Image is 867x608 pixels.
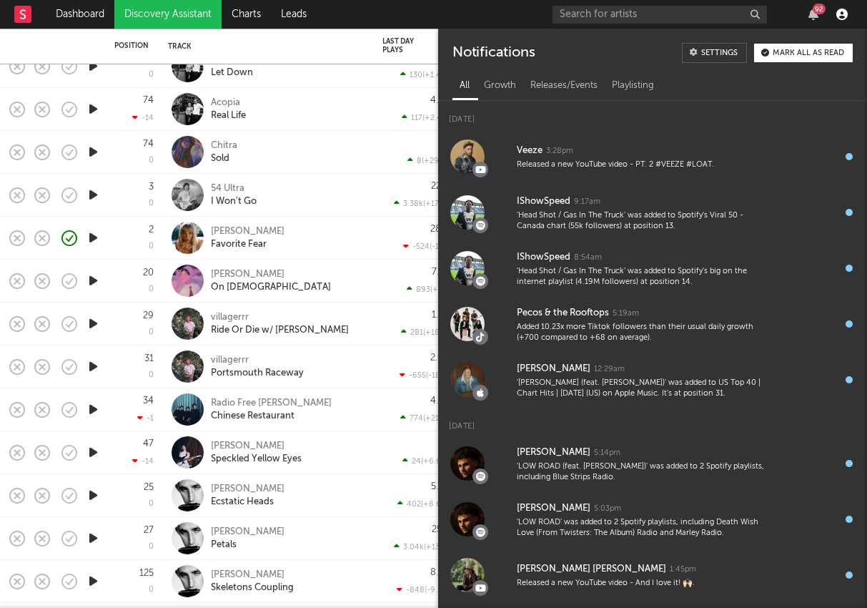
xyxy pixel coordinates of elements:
a: [PERSON_NAME]Petals [211,526,284,551]
a: [PERSON_NAME]12:29am'[PERSON_NAME] (feat. [PERSON_NAME])' was added to US Top 40 | Chart Hits | [... [438,352,867,408]
div: 0 [149,200,154,207]
div: 'Head Shot / Gas In The Truck' was added to Spotify's Viral 50 - Canada chart (55k followers) at ... [517,210,768,232]
div: 25 [144,483,154,492]
div: 'LOW ROAD' was added to 2 Spotify playlists, including Death Wish Love (From Twisters: The Album)... [517,517,768,539]
button: 92 [808,9,818,20]
div: 'LOW ROAD (feat. [PERSON_NAME])' was added to 2 Spotify playlists, including Blue Strips Radio. [517,461,768,484]
div: 8.34k [430,568,454,577]
div: [PERSON_NAME] [517,444,590,461]
div: 4.92k [430,96,454,105]
div: 8:54am [574,252,602,263]
div: 125 [139,569,154,578]
div: Veeze [517,142,543,160]
div: 27 [144,526,154,535]
div: [DATE] [438,408,867,436]
a: [PERSON_NAME]On [DEMOGRAPHIC_DATA] [211,268,331,294]
div: 5:03pm [594,504,621,514]
div: 3 [149,182,154,192]
a: 54 UltraI Won't Go [211,182,257,208]
div: 0 [149,285,154,293]
a: IShowSpeed8:54am'Head Shot / Gas In The Truck' was added to Spotify's big on the internet playlis... [438,240,867,296]
div: 22.4k [431,182,454,191]
div: 0 [149,157,154,165]
a: villagerrrRide Or Die w/ [PERSON_NAME] [211,311,349,337]
div: Real Life [211,109,246,122]
div: villagerrr [211,311,349,324]
div: Chinese Restaurant [211,410,332,423]
div: Ride Or Die w/ [PERSON_NAME] [211,324,349,337]
div: Sold [211,152,237,165]
div: 12:29am [594,364,625,375]
div: 5:19am [613,308,639,319]
div: Speckled Yellow Eyes [211,453,302,466]
div: [DATE] [438,101,867,129]
div: 2.96k [430,353,454,363]
div: 7.75k [432,268,454,277]
div: -524 ( -1.8 % ) [403,242,454,251]
div: -1 [137,413,154,423]
div: 4.38k [430,396,454,406]
div: 74 [143,139,154,149]
div: Radio Free [PERSON_NAME] [211,397,332,410]
div: -14 [132,456,154,466]
div: 29 [143,311,154,320]
div: 3.38k ( +17.8 % ) [394,199,454,208]
div: 893 ( +13 % ) [407,285,454,294]
div: -848 ( -9.23 % ) [397,585,454,594]
a: [PERSON_NAME]Favorite Fear [211,225,284,251]
div: 774 ( +21.4 % ) [400,413,454,423]
div: Playlisting [605,74,661,98]
div: 3.04k ( +13.7 % ) [394,542,454,551]
div: [PERSON_NAME] [211,268,331,281]
a: villagerrrPortsmouth Raceway [211,354,304,380]
a: [PERSON_NAME] [PERSON_NAME]1:45pmReleased a new YouTube video - And I love it! 🙌🏻. [438,547,867,603]
div: Mark all as read [773,49,844,57]
div: 92 [813,4,826,14]
div: 24 ( +6.69 % ) [402,456,454,466]
div: Acopia [211,97,246,109]
a: AcopiaLet Down [211,54,253,79]
a: [PERSON_NAME]5:03pm'LOW ROAD' was added to 2 Spotify playlists, including Death Wish Love (From T... [438,491,867,547]
div: On [DEMOGRAPHIC_DATA] [211,281,331,294]
div: Ecstatic Heads [211,496,284,509]
a: Radio Free [PERSON_NAME]Chinese Restaurant [211,397,332,423]
a: IShowSpeed9:17am'Head Shot / Gas In The Truck' was added to Spotify's Viral 50 - Canada chart (55... [438,185,867,240]
a: Pecos & the Rooftops5:19amAdded 10.23x more Tiktok followers than their usual daily growth (+700 ... [438,296,867,352]
div: Pecos & the Rooftops [517,305,609,322]
div: 'Head Shot / Gas In The Truck' was added to Spotify's big on the internet playlist (4.19M followe... [517,266,768,288]
div: 25.2k [432,525,454,534]
div: -14 [132,113,154,122]
div: 0 [149,328,154,336]
div: 5:14pm [594,448,620,459]
div: Portsmouth Raceway [211,367,304,380]
div: 117 ( +2.43 % ) [402,113,454,122]
div: Releases/Events [523,74,605,98]
div: Released a new YouTube video - PT. 2 #VEEZE #LOAT. [517,160,768,170]
div: Last Day Plays [382,37,432,54]
div: 3:28pm [546,146,573,157]
div: 34 [143,396,154,406]
div: Track [168,42,361,51]
div: Let Down [211,67,253,79]
div: 0 [149,371,154,379]
div: 2 [149,225,154,235]
div: 47 [143,439,154,448]
div: Petals [211,539,284,551]
div: I Won't Go [211,195,257,208]
div: 74 [143,96,154,105]
div: [PERSON_NAME] [517,500,590,517]
div: 0 [149,586,154,594]
div: Skeletons Coupling [211,582,294,594]
div: 28.6k [430,225,454,234]
div: [PERSON_NAME] [211,526,284,539]
div: Favorite Fear [211,238,284,251]
input: Search for artists [553,6,767,24]
div: [PERSON_NAME] [PERSON_NAME] [517,561,666,578]
div: 9:17am [574,197,600,207]
div: [PERSON_NAME] [211,440,302,453]
div: Notifications [452,43,535,63]
div: 402 ( +8.68 % ) [397,499,454,509]
div: 130 ( +1.44 % ) [400,70,454,79]
div: 281 ( +18.3 % ) [401,328,454,337]
div: '[PERSON_NAME] (feat. [PERSON_NAME])' was added to US Top 40 | Chart Hits | [DATE] (US) on Apple ... [517,378,768,400]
